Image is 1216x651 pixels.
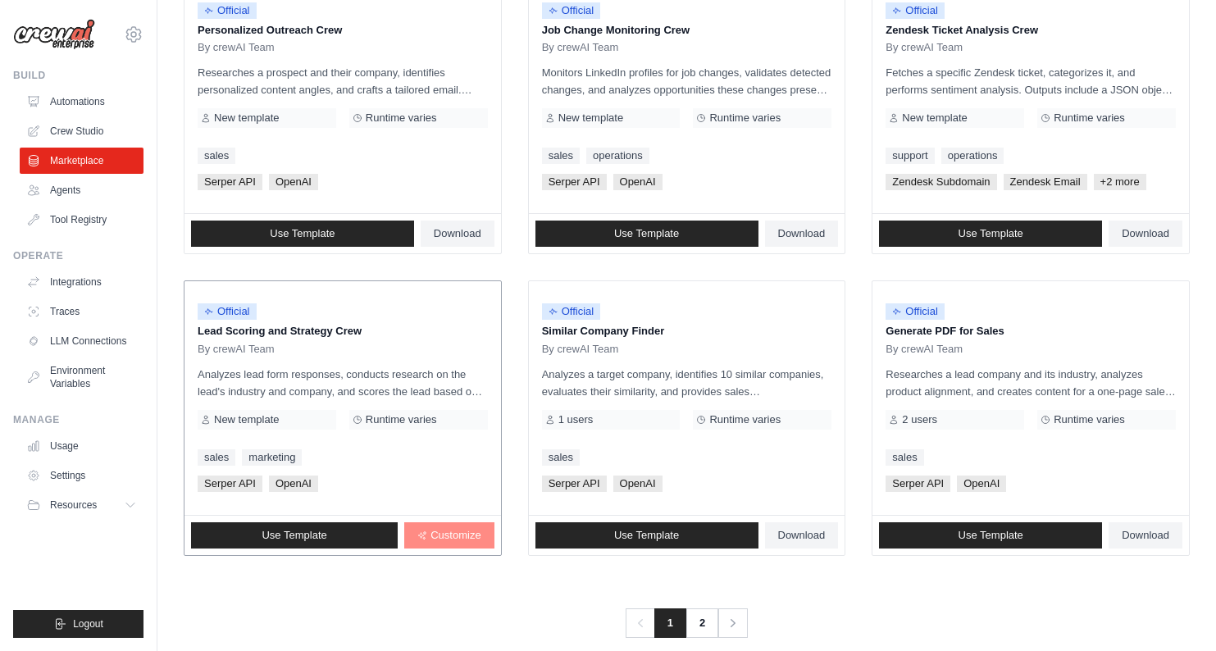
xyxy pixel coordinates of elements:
span: OpenAI [269,174,318,190]
span: OpenAI [613,476,663,492]
div: Build [13,69,143,82]
span: Runtime varies [709,112,781,125]
a: Use Template [879,522,1102,549]
a: Download [765,522,839,549]
a: operations [941,148,1004,164]
a: sales [198,148,235,164]
p: Researches a lead company and its industry, analyzes product alignment, and creates content for a... [886,366,1176,400]
a: LLM Connections [20,328,143,354]
a: Use Template [535,221,758,247]
span: Official [542,2,601,19]
span: Use Template [614,529,679,542]
p: Analyzes lead form responses, conducts research on the lead's industry and company, and scores th... [198,366,488,400]
a: Use Template [191,221,414,247]
span: Logout [73,617,103,631]
a: marketing [242,449,302,466]
a: Use Template [879,221,1102,247]
span: Zendesk Email [1004,174,1087,190]
a: sales [886,449,923,466]
a: Crew Studio [20,118,143,144]
span: Runtime varies [1054,413,1125,426]
span: Use Template [959,227,1023,240]
a: support [886,148,934,164]
span: Runtime varies [709,413,781,426]
span: By crewAI Team [886,41,963,54]
a: Download [421,221,494,247]
a: Download [765,221,839,247]
span: OpenAI [269,476,318,492]
span: Download [778,227,826,240]
p: Fetches a specific Zendesk ticket, categorizes it, and performs sentiment analysis. Outputs inclu... [886,64,1176,98]
span: New template [214,413,279,426]
span: OpenAI [613,174,663,190]
a: Download [1109,522,1182,549]
span: Customize [430,529,480,542]
span: Runtime varies [366,112,437,125]
p: Analyzes a target company, identifies 10 similar companies, evaluates their similarity, and provi... [542,366,832,400]
span: By crewAI Team [198,343,275,356]
span: Serper API [198,476,262,492]
a: Agents [20,177,143,203]
p: Zendesk Ticket Analysis Crew [886,22,1176,39]
span: New template [558,112,623,125]
span: Serper API [542,476,607,492]
span: New template [214,112,279,125]
span: By crewAI Team [198,41,275,54]
span: 2 users [902,413,937,426]
p: Generate PDF for Sales [886,323,1176,339]
span: 1 users [558,413,594,426]
p: Personalized Outreach Crew [198,22,488,39]
span: Official [198,303,257,320]
span: Use Template [614,227,679,240]
span: Serper API [542,174,607,190]
div: Operate [13,249,143,262]
p: Researches a prospect and their company, identifies personalized content angles, and crafts a tai... [198,64,488,98]
a: Use Template [191,522,398,549]
span: Runtime varies [366,413,437,426]
span: By crewAI Team [542,41,619,54]
span: Use Template [270,227,335,240]
span: Download [1122,227,1169,240]
img: Logo [13,19,95,50]
button: Resources [20,492,143,518]
span: Official [542,303,601,320]
a: Download [1109,221,1182,247]
span: Official [886,2,945,19]
a: sales [542,148,580,164]
span: Official [198,2,257,19]
a: Marketplace [20,148,143,174]
a: Use Template [535,522,758,549]
span: Use Template [959,529,1023,542]
span: By crewAI Team [542,343,619,356]
button: Logout [13,610,143,638]
a: Usage [20,433,143,459]
span: OpenAI [957,476,1006,492]
p: Job Change Monitoring Crew [542,22,832,39]
a: Settings [20,462,143,489]
span: 1 [654,608,686,638]
a: Traces [20,298,143,325]
span: New template [902,112,967,125]
span: Runtime varies [1054,112,1125,125]
span: Use Template [262,529,326,542]
span: Resources [50,498,97,512]
span: By crewAI Team [886,343,963,356]
span: Download [1122,529,1169,542]
p: Lead Scoring and Strategy Crew [198,323,488,339]
span: +2 more [1094,174,1146,190]
p: Similar Company Finder [542,323,832,339]
span: Download [778,529,826,542]
div: Manage [13,413,143,426]
a: operations [586,148,649,164]
a: Tool Registry [20,207,143,233]
a: Integrations [20,269,143,295]
a: 2 [685,608,718,638]
span: Serper API [886,476,950,492]
span: Zendesk Subdomain [886,174,996,190]
a: Environment Variables [20,357,143,397]
span: Download [434,227,481,240]
a: sales [198,449,235,466]
p: Monitors LinkedIn profiles for job changes, validates detected changes, and analyzes opportunitie... [542,64,832,98]
a: Automations [20,89,143,115]
nav: Pagination [626,608,748,638]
